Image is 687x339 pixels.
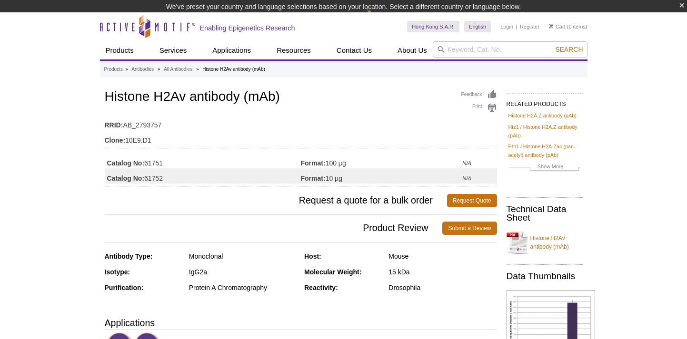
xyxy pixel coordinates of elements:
h1: Histone H2Av antibody (mAb) [105,89,497,106]
li: | [516,21,518,32]
a: Htz1 / Histone H2A.Z antibody (pAb) [508,123,581,140]
strong: Isotype: [105,268,130,276]
span: Search [555,46,583,53]
div: Drosophila [388,283,497,292]
a: Hong Kong S.A.R. [407,21,459,32]
strong: RRID: [105,121,123,129]
a: Submit a Review [442,222,497,235]
div: Protein A Chromatography [189,283,297,292]
a: Antibodies [131,65,154,74]
span: Product Review [105,222,443,235]
div: IgG2a [189,268,297,276]
a: Cart [549,23,566,30]
strong: Host: [304,252,321,260]
input: Keyword, Cat. No. [433,41,587,58]
img: Your Cart [549,24,553,29]
li: » [196,67,199,72]
strong: Purification: [105,284,144,291]
li: » [125,67,128,72]
strong: Reactivity: [304,284,338,291]
a: Resources [271,41,317,59]
td: N/A [462,168,497,184]
a: Pht1 / Histone H2A.Zac (pan-acetyl) antibody (pAb) [508,142,581,159]
div: Mouse [388,252,497,261]
h2: RELATED PRODUCTS [507,93,583,110]
li: Histone H2Av antibody (mAb) [202,67,265,72]
td: AB_2793757 [105,115,497,130]
a: English [464,21,491,32]
a: Login [500,23,513,30]
a: Applications [207,41,257,59]
h2: Technical Data Sheet [507,205,583,222]
span: Request a quote for a bulk order [105,194,447,207]
a: Print [461,102,497,113]
li: (0 items) [549,21,587,32]
strong: Format: [301,174,326,183]
h3: Applications [105,316,497,330]
strong: Catalog No: [107,174,145,183]
td: 10 µg [301,168,463,184]
strong: Catalog No: [107,159,145,167]
strong: Clone: [105,136,126,145]
li: » [158,67,160,72]
h2: Data Thumbnails [507,272,583,281]
strong: Format: [301,159,326,167]
a: Services [154,41,193,59]
div: 15 kDa [388,268,497,276]
a: Show More [508,162,581,173]
a: Register [520,23,539,30]
td: 10E9.D1 [105,130,497,145]
td: 61751 [105,153,301,168]
h2: Enabling Epigenetics Research [200,24,295,32]
strong: Molecular Weight: [304,268,361,276]
td: N/A [462,153,497,168]
button: Search [552,45,586,54]
a: Contact Us [331,41,378,59]
img: Change Here [367,7,392,29]
a: Products [100,41,139,59]
a: All Antibodies [164,65,192,74]
a: Histone H2Av antibody (mAb) [507,228,583,257]
a: Histone H2A.Z antibody (pAb) [508,111,577,120]
a: Products [104,65,123,74]
td: 61752 [105,168,301,184]
a: About Us [392,41,433,59]
div: Monoclonal [189,252,297,261]
strong: Antibody Type: [105,252,153,260]
td: 100 µg [301,153,463,168]
a: Feedback [461,89,497,100]
a: Request Quote [447,194,497,207]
